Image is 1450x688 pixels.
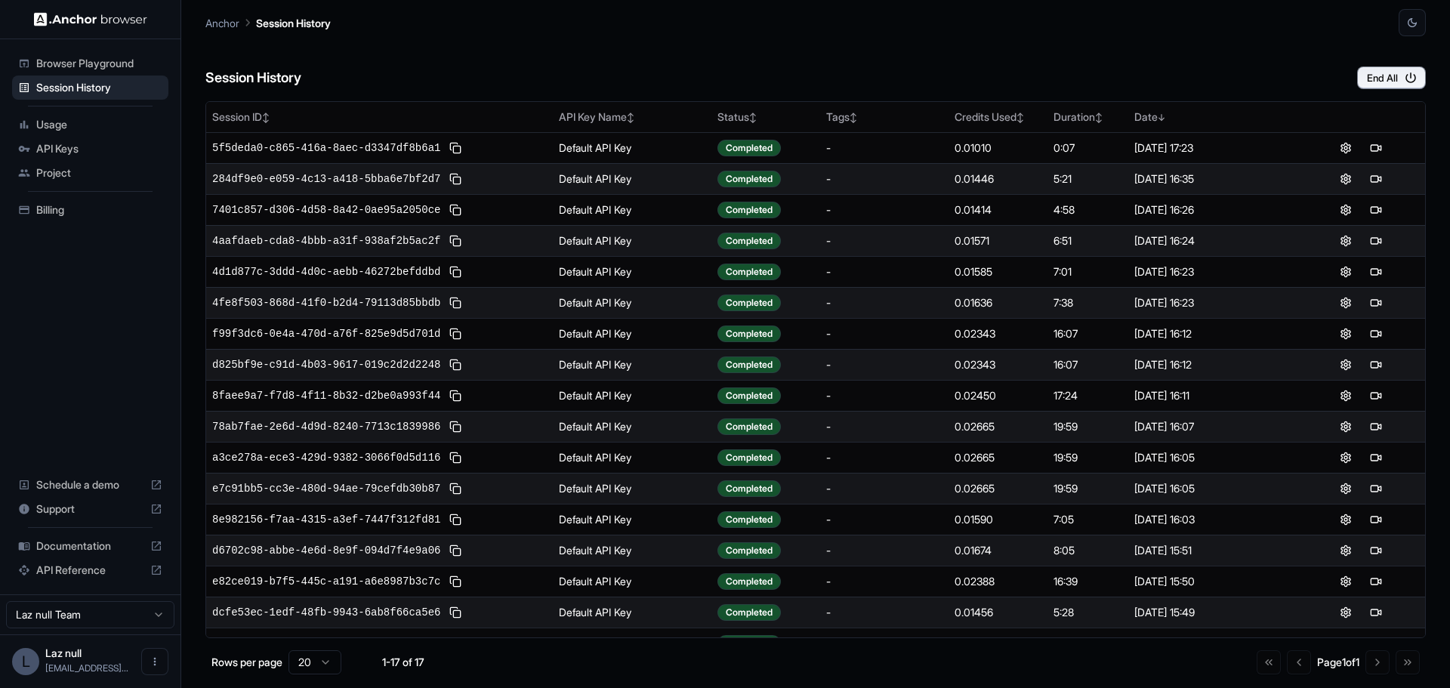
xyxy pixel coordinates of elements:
div: 16:07 [1054,357,1121,372]
div: - [826,264,942,279]
div: Completed [717,635,781,652]
div: - [826,450,942,465]
td: Default API Key [553,256,711,287]
td: Default API Key [553,318,711,349]
div: 0.02450 [955,388,1041,403]
div: - [826,171,942,187]
div: 5:21 [1054,171,1121,187]
span: Browser Playground [36,56,162,71]
span: f99f3dc6-0e4a-470d-a76f-825e9d5d701d [212,326,440,341]
div: [DATE] 16:12 [1134,326,1291,341]
div: 0.02665 [955,481,1041,496]
div: Completed [717,418,781,435]
div: - [826,202,942,218]
div: Page 1 of 1 [1317,655,1359,670]
span: 8faee9a7-f7d8-4f11-8b32-d2be0a993f44 [212,388,440,403]
span: e82ce019-b7f5-445c-a191-a6e8987b3c7c [212,574,440,589]
div: 0.02388 [955,574,1041,589]
div: 8:05 [1054,543,1121,558]
div: 0.01414 [955,202,1041,218]
div: Browser Playground [12,51,168,76]
div: Completed [717,573,781,590]
div: [DATE] 16:26 [1134,202,1291,218]
div: 16:39 [1054,574,1121,589]
div: [DATE] 15:49 [1134,605,1291,620]
div: 0:07 [1054,140,1121,156]
div: Completed [717,233,781,249]
div: [DATE] 16:12 [1134,357,1291,372]
div: [DATE] 16:23 [1134,295,1291,310]
div: Completed [717,325,781,342]
td: Default API Key [553,194,711,225]
div: Completed [717,387,781,404]
span: 7401c857-d306-4d58-8a42-0ae95a2050ce [212,202,440,218]
div: - [826,233,942,248]
div: 0.01585 [955,264,1041,279]
div: [DATE] 17:23 [1134,140,1291,156]
nav: breadcrumb [205,14,331,31]
td: Default API Key [553,163,711,194]
td: Default API Key [553,132,711,163]
span: d825bf9e-c91d-4b03-9617-019c2d2d2248 [212,357,440,372]
div: Date [1134,110,1291,125]
td: Default API Key [553,411,711,442]
div: [DATE] 16:03 [1134,512,1291,527]
div: 19:59 [1054,419,1121,434]
span: ↕ [1095,112,1103,123]
div: Completed [717,356,781,373]
h6: Session History [205,67,301,89]
div: 0.01674 [955,543,1041,558]
span: Project [36,165,162,180]
div: 4:44 [1054,636,1121,651]
div: - [826,543,942,558]
span: Billing [36,202,162,218]
div: L [12,648,39,675]
div: 0.02343 [955,357,1041,372]
div: Usage [12,113,168,137]
div: [DATE] 16:05 [1134,450,1291,465]
div: 0.01010 [955,140,1041,156]
div: 1-17 of 17 [366,655,441,670]
div: - [826,388,942,403]
span: 4aafdaeb-cda8-4bbb-a31f-938af2b5ac2f [212,233,440,248]
span: ↕ [1017,112,1024,123]
div: - [826,636,942,651]
div: - [826,481,942,496]
span: Laz null [45,646,82,659]
div: [DATE] 15:51 [1134,543,1291,558]
span: dcfe53ec-1edf-48fb-9943-6ab8f66ca5e6 [212,605,440,620]
span: 78ab7fae-2e6d-4d9d-8240-7713c1839986 [212,419,440,434]
div: 16:07 [1054,326,1121,341]
div: API Keys [12,137,168,161]
div: 0.01636 [955,295,1041,310]
div: 7:01 [1054,264,1121,279]
span: ↕ [850,112,857,123]
span: API Keys [36,141,162,156]
p: Rows per page [211,655,282,670]
div: Completed [717,171,781,187]
div: 19:59 [1054,450,1121,465]
button: Open menu [141,648,168,675]
div: Support [12,497,168,521]
div: Credits Used [955,110,1041,125]
div: Completed [717,604,781,621]
div: 0.02665 [955,450,1041,465]
div: Duration [1054,110,1121,125]
div: 19:59 [1054,481,1121,496]
div: 6:51 [1054,233,1121,248]
div: Completed [717,202,781,218]
td: Default API Key [553,504,711,535]
div: Completed [717,449,781,466]
td: Default API Key [553,597,711,628]
div: 7:05 [1054,512,1121,527]
td: Default API Key [553,442,711,473]
span: 5f5deda0-c865-416a-8aec-d3347df8b6a1 [212,140,440,156]
div: Completed [717,511,781,528]
p: Session History [256,15,331,31]
span: dimazkid@gmail.com [45,662,128,674]
td: Default API Key [553,628,711,659]
div: Session History [12,76,168,100]
div: 7:38 [1054,295,1121,310]
td: Default API Key [553,287,711,318]
td: Default API Key [553,535,711,566]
